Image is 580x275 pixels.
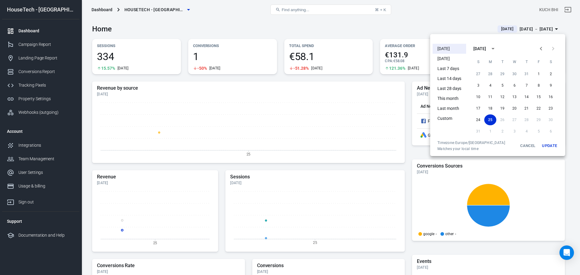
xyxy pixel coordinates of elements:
[509,56,520,68] span: Wednesday
[484,103,496,114] button: 18
[488,43,498,54] button: calendar view is open, switch to year view
[533,103,545,114] button: 22
[520,103,533,114] button: 21
[472,114,484,125] button: 24
[520,80,533,91] button: 7
[473,46,486,52] div: [DATE]
[433,64,466,74] li: Last 7 days
[521,56,532,68] span: Thursday
[508,103,520,114] button: 20
[497,56,508,68] span: Tuesday
[496,91,508,102] button: 12
[484,114,496,125] button: 25
[484,80,496,91] button: 4
[545,69,557,79] button: 2
[484,69,496,79] button: 28
[433,114,466,123] li: Custom
[496,80,508,91] button: 5
[496,103,508,114] button: 19
[433,94,466,104] li: This month
[545,103,557,114] button: 23
[520,91,533,102] button: 14
[485,56,496,68] span: Monday
[545,91,557,102] button: 16
[559,245,574,260] div: Open Intercom Messenger
[508,69,520,79] button: 30
[540,140,559,151] button: Update
[433,74,466,84] li: Last 14 days
[533,80,545,91] button: 8
[508,80,520,91] button: 6
[545,80,557,91] button: 9
[496,69,508,79] button: 29
[533,69,545,79] button: 1
[472,69,484,79] button: 27
[433,54,466,64] li: [DATE]
[437,140,505,145] div: Timezone: Europe/[GEOGRAPHIC_DATA]
[518,140,537,151] button: Cancel
[433,84,466,94] li: Last 28 days
[484,91,496,102] button: 11
[472,80,484,91] button: 3
[520,69,533,79] button: 31
[433,44,466,54] li: [DATE]
[472,91,484,102] button: 10
[545,56,556,68] span: Saturday
[533,56,544,68] span: Friday
[433,104,466,114] li: Last month
[508,91,520,102] button: 13
[533,91,545,102] button: 15
[535,43,547,55] button: Previous month
[473,56,484,68] span: Sunday
[437,146,505,151] span: Matches your local time
[472,103,484,114] button: 17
